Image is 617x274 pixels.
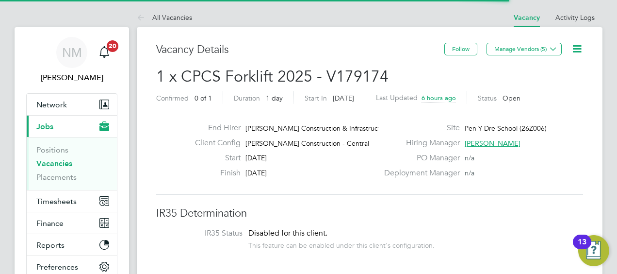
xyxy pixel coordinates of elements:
label: Last Updated [376,93,418,102]
label: Client Config [187,138,241,148]
span: 1 day [266,94,283,103]
span: Pen Y Dre School (26Z006) [465,124,547,133]
label: Start In [305,94,327,103]
span: n/a [465,154,474,162]
span: [PERSON_NAME] Construction & Infrastruct… [245,124,387,133]
button: Finance [27,212,117,234]
button: Timesheets [27,190,117,212]
a: Positions [36,145,68,154]
span: n/a [465,169,474,177]
span: 20 [107,40,118,52]
span: Disabled for this client. [248,228,327,238]
label: End Hirer [187,123,241,133]
span: Nicholas Morgan [26,72,117,84]
span: NM [62,46,82,59]
h3: Vacancy Details [156,43,444,57]
a: Vacancies [36,159,72,168]
button: Reports [27,234,117,256]
span: Network [36,100,67,109]
label: Status [478,94,497,103]
span: [DATE] [245,169,267,177]
a: All Vacancies [137,13,192,22]
label: Start [187,153,241,163]
span: [DATE] [333,94,354,103]
label: Confirmed [156,94,189,103]
label: Duration [234,94,260,103]
span: Timesheets [36,197,77,206]
span: Jobs [36,122,53,131]
button: Jobs [27,116,117,137]
a: Placements [36,172,77,182]
h3: IR35 Determination [156,206,583,221]
label: Site [378,123,460,133]
span: Open [503,94,520,103]
span: 6 hours ago [422,94,456,102]
span: Finance [36,219,64,228]
button: Follow [444,43,477,55]
label: Deployment Manager [378,168,460,178]
a: Activity Logs [555,13,595,22]
button: Network [27,94,117,115]
div: This feature can be enabled under this client's configuration. [248,239,435,250]
span: [DATE] [245,154,267,162]
span: [PERSON_NAME] [465,139,520,148]
label: PO Manager [378,153,460,163]
a: Vacancy [514,14,540,22]
span: Preferences [36,262,78,272]
button: Open Resource Center, 13 new notifications [578,235,609,266]
label: Hiring Manager [378,138,460,148]
label: Finish [187,168,241,178]
div: 13 [578,242,586,255]
span: Reports [36,240,65,250]
span: 0 of 1 [195,94,212,103]
a: NM[PERSON_NAME] [26,37,117,84]
span: [PERSON_NAME] Construction - Central [245,139,369,148]
a: 20 [95,37,114,68]
button: Manage Vendors (5) [487,43,562,55]
label: IR35 Status [166,228,243,239]
span: 1 x CPCS Forklift 2025 - V179174 [156,67,389,86]
div: Jobs [27,137,117,190]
